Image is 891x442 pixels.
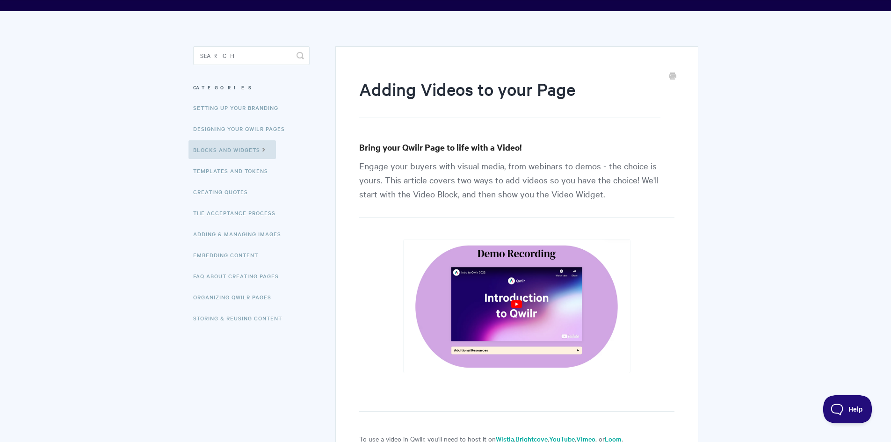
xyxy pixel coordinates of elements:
a: Print this Article [669,72,676,82]
a: The Acceptance Process [193,203,283,222]
h3: Bring your Qwilr Page to life with a Video! [359,141,674,154]
a: Creating Quotes [193,182,255,201]
a: Setting up your Branding [193,98,285,117]
h3: Categories [193,79,310,96]
a: Designing Your Qwilr Pages [193,119,292,138]
iframe: Toggle Customer Support [823,395,872,423]
p: Engage your buyers with visual media, from webinars to demos - the choice is yours. This article ... [359,159,674,217]
a: Embedding Content [193,246,265,264]
input: Search [193,46,310,65]
a: Organizing Qwilr Pages [193,288,278,306]
h1: Adding Videos to your Page [359,77,660,117]
img: file-tgRr2cBvUm.png [403,239,631,373]
a: Templates and Tokens [193,161,275,180]
a: FAQ About Creating Pages [193,267,286,285]
a: Adding & Managing Images [193,225,288,243]
a: Storing & Reusing Content [193,309,289,327]
a: Blocks and Widgets [188,140,276,159]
